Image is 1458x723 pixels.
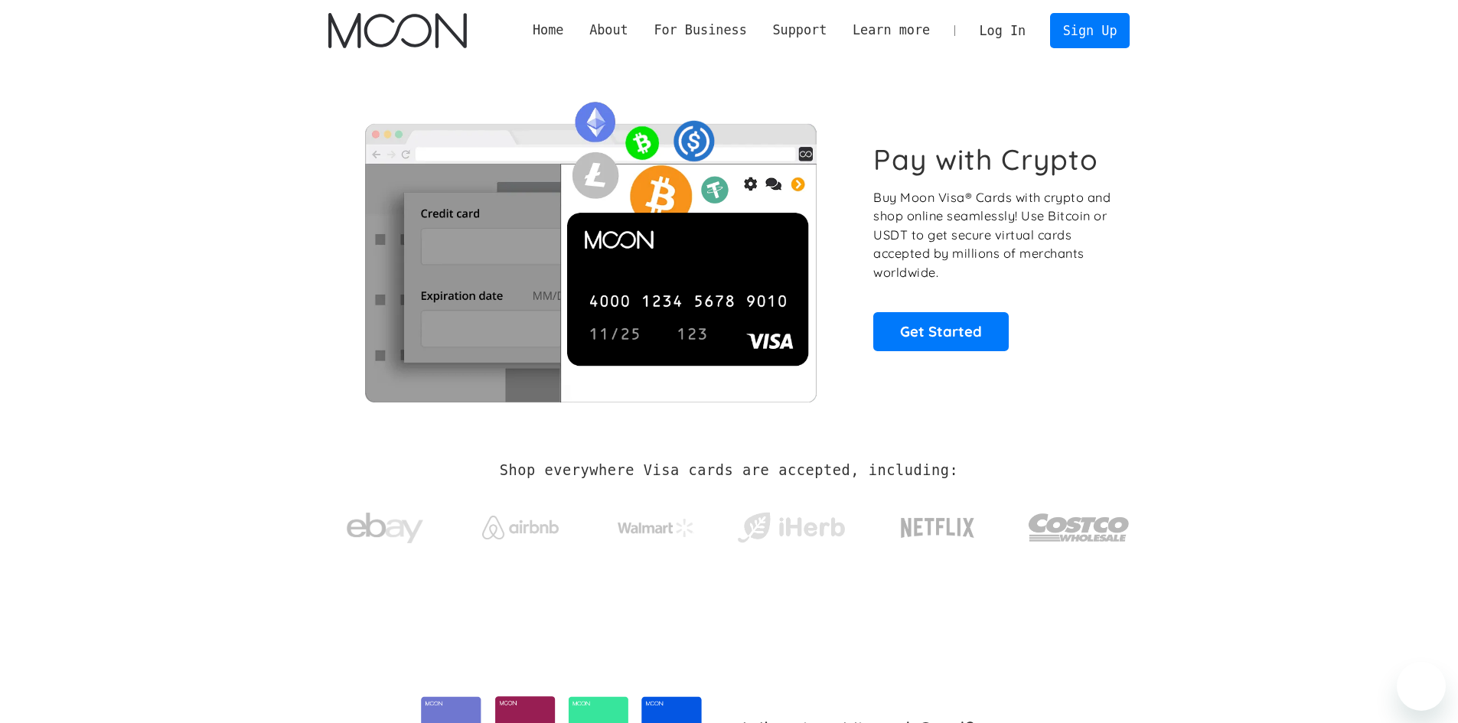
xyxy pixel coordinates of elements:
a: home [328,13,467,48]
a: Netflix [869,493,1006,555]
img: Airbnb [482,516,559,539]
a: Airbnb [463,500,577,547]
a: ebay [328,489,442,560]
img: ebay [347,504,423,552]
div: Support [772,21,827,40]
img: Netflix [899,509,976,547]
div: Learn more [840,21,943,40]
div: About [576,21,641,40]
h1: Pay with Crypto [873,142,1098,177]
div: For Business [641,21,760,40]
img: iHerb [734,508,848,548]
a: iHerb [734,493,848,555]
div: About [589,21,628,40]
img: Walmart [618,519,694,537]
p: Buy Moon Visa® Cards with crypto and shop online seamlessly! Use Bitcoin or USDT to get secure vi... [873,188,1113,282]
iframe: Button to launch messaging window [1397,662,1446,711]
div: For Business [654,21,746,40]
img: Moon Cards let you spend your crypto anywhere Visa is accepted. [328,91,853,402]
img: Moon Logo [328,13,467,48]
a: Home [520,21,576,40]
div: Learn more [853,21,930,40]
a: Walmart [599,503,713,545]
img: Costco [1028,499,1130,556]
a: Sign Up [1050,13,1130,47]
a: Costco [1028,484,1130,564]
div: Support [760,21,840,40]
a: Get Started [873,312,1009,350]
a: Log In [967,14,1039,47]
h2: Shop everywhere Visa cards are accepted, including: [500,462,958,479]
